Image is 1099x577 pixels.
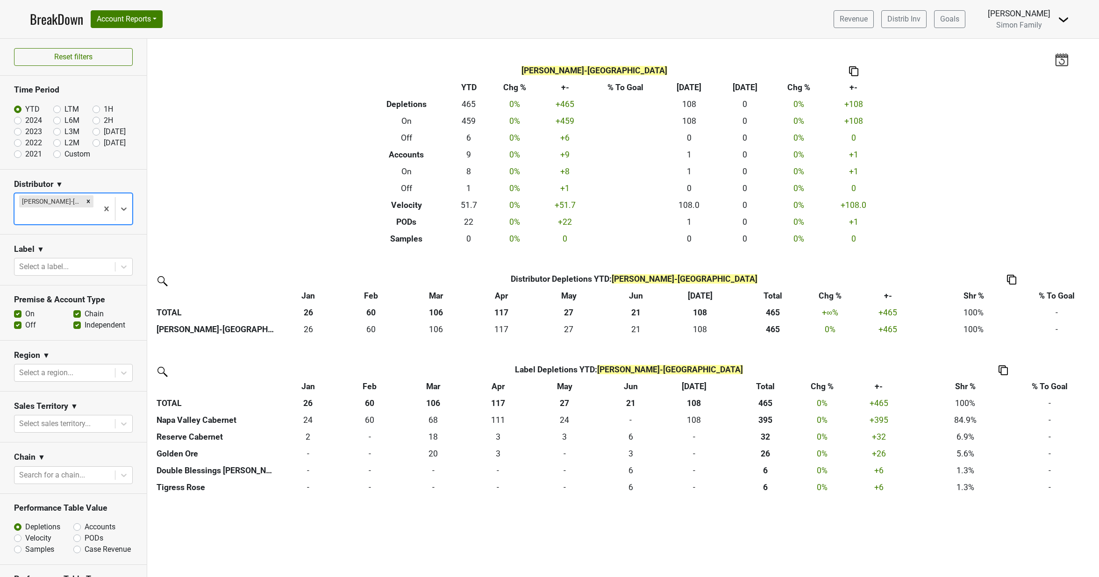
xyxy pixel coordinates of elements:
th: Velocity [364,197,449,214]
label: Off [25,320,36,331]
td: - [1012,412,1087,428]
td: 1 [661,214,717,230]
td: 0 [339,479,400,496]
td: +1 [825,146,882,163]
td: +1 [825,214,882,230]
th: Mar: activate to sort column ascending [400,378,466,395]
th: Feb: activate to sort column ascending [339,378,400,395]
div: [PERSON_NAME] [988,7,1050,20]
div: - [403,464,464,477]
th: Napa Valley Cabernet [154,412,277,428]
td: 108 [662,412,726,428]
td: 0 % [805,412,839,428]
td: 100% [919,395,1012,412]
div: 117 [471,323,531,335]
div: +6 [841,464,916,477]
td: 0 % [489,96,541,113]
div: 395 [728,414,803,426]
label: 2022 [25,137,42,149]
label: Chain [85,308,104,320]
td: 0 [530,445,599,462]
td: 0 % [489,163,541,180]
th: &nbsp;: activate to sort column ascending [154,287,277,304]
td: 0 % [773,197,825,214]
td: 0 [277,462,339,479]
th: Distributor Depletions YTD : [340,271,928,287]
td: 0 [400,479,466,496]
span: Simon Family [996,21,1042,29]
th: [DATE] [661,79,717,96]
label: 1H [104,104,113,115]
label: Velocity [25,533,51,544]
td: 0 [717,146,772,163]
td: 0 % [773,129,825,146]
div: 6 [602,431,660,443]
th: Jan: activate to sort column ascending [277,287,340,304]
th: 27 [533,304,604,321]
label: LTM [64,104,79,115]
th: Chg % [489,79,541,96]
th: Depletions [364,96,449,113]
th: Shr %: activate to sort column ascending [919,378,1012,395]
label: [DATE] [104,126,126,137]
td: 0 % [489,230,541,247]
span: [PERSON_NAME]-[GEOGRAPHIC_DATA] [597,365,743,374]
td: 1.3% [919,462,1012,479]
td: 0 [717,214,772,230]
td: 0 % [489,180,541,197]
label: 2023 [25,126,42,137]
div: 3 [468,448,528,460]
td: 24 [530,412,599,428]
th: Double Blessings [PERSON_NAME] [154,462,277,479]
td: 68 [400,412,466,428]
img: Copy to clipboard [999,365,1008,375]
span: ▼ [56,179,63,190]
td: 18 [400,428,466,445]
img: last_updated_date [1055,53,1069,66]
th: % To Goal: activate to sort column ascending [1019,287,1094,304]
th: 26.000 [726,445,806,462]
td: 0 [662,445,726,462]
th: 27 [530,395,599,412]
label: Accounts [85,521,115,533]
td: 0 [466,479,530,496]
div: 3 [468,431,528,443]
h3: Label [14,244,35,254]
td: 51.7 [449,197,489,214]
div: 60 [341,414,398,426]
td: 3 [530,428,599,445]
td: 0 [717,180,772,197]
th: TOTAL [154,395,277,412]
td: 0 % [805,462,839,479]
th: Tigress Rose [154,479,277,496]
th: Chg %: activate to sort column ascending [805,378,839,395]
th: 21 [604,304,668,321]
td: 5.6% [919,445,1012,462]
label: Case Revenue [85,544,131,555]
div: +465 [849,323,927,335]
td: 20 [400,445,466,462]
td: 6 [449,129,489,146]
td: +6 [541,129,589,146]
div: - [279,448,336,460]
td: - [1012,395,1087,412]
td: 0 [661,180,717,197]
td: 27 [533,321,604,338]
button: Reset filters [14,48,133,66]
th: &nbsp;: activate to sort column ascending [154,378,277,395]
td: 0 [277,479,339,496]
th: +- [825,79,882,96]
div: 6 [602,464,660,477]
td: 0 % [489,214,541,230]
td: 0 [339,462,400,479]
td: 108.0 [661,197,717,214]
a: BreakDown [30,9,83,29]
a: Goals [934,10,965,28]
th: 395.000 [726,412,806,428]
td: 0 [717,163,772,180]
button: Account Reports [91,10,163,28]
td: - [1012,428,1087,445]
th: Reserve Cabernet [154,428,277,445]
th: Chg %: activate to sort column ascending [813,287,847,304]
label: Custom [64,149,90,160]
